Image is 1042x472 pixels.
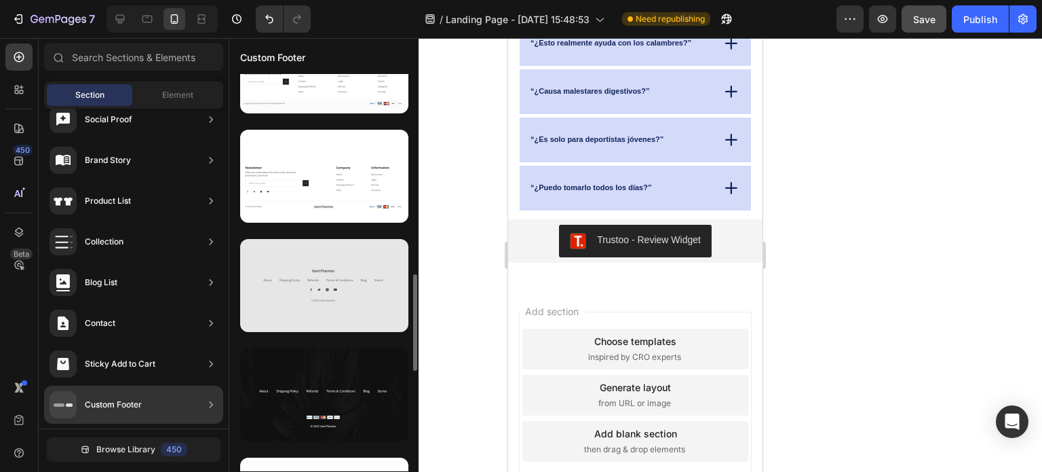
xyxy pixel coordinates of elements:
div: Brand Story [85,153,131,167]
div: Contact [85,316,115,330]
span: Browse Library [96,443,155,456]
span: Element [162,89,193,101]
div: Publish [963,12,997,26]
div: Social Proof [85,113,132,126]
span: Landing Page - [DATE] 15:48:53 [446,12,590,26]
div: Blog List [85,276,117,289]
input: Search Sections & Elements [44,43,223,71]
div: Collection [85,235,123,249]
div: Undo/Redo [256,5,311,33]
span: Section [75,89,104,101]
div: Open Intercom Messenger [996,405,1028,438]
div: 450 [13,145,33,156]
div: Sticky Add to Cart [85,357,155,371]
div: Custom Footer [85,398,142,412]
span: Need republishing [636,13,705,25]
div: Beta [10,249,33,259]
button: Publish [952,5,1009,33]
span: Save [913,14,935,25]
button: Save [902,5,946,33]
div: 450 [161,443,187,456]
p: 7 [89,11,95,27]
iframe: Design area [508,38,763,472]
button: Browse Library450 [47,437,220,462]
div: Product List [85,194,131,208]
span: / [440,12,443,26]
button: 7 [5,5,101,33]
